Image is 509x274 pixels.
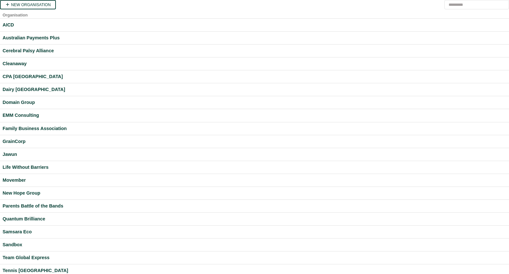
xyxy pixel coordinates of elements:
a: Quantum Brilliance [3,215,506,223]
a: AICD [3,21,506,29]
a: Australian Payments Plus [3,34,506,42]
a: Movember [3,177,506,184]
a: Cerebral Palsy Alliance [3,47,506,55]
a: Cleanaway [3,60,506,67]
a: CPA [GEOGRAPHIC_DATA] [3,73,506,80]
a: Jawun [3,151,506,158]
a: Sandbox [3,241,506,249]
a: New Hope Group [3,189,506,197]
a: Domain Group [3,99,506,106]
a: Parents Battle of the Bands [3,202,506,210]
a: Family Business Association [3,125,506,132]
a: Team Global Express [3,254,506,261]
a: Samsara Eco [3,228,506,236]
a: Dairy [GEOGRAPHIC_DATA] [3,86,506,93]
a: EMM Consulting [3,112,506,119]
a: Life Without Barriers [3,164,506,171]
a: GrainCorp [3,138,506,145]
